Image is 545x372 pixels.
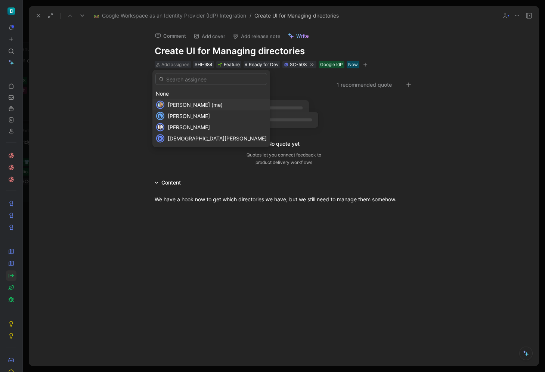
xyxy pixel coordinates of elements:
span: [PERSON_NAME] [168,113,210,119]
img: avatar [157,102,164,108]
div: K [157,135,164,142]
span: [PERSON_NAME] (me) [168,102,223,108]
div: None [156,89,267,98]
span: [DEMOGRAPHIC_DATA][PERSON_NAME] [168,135,267,142]
input: Search assignee [155,73,267,85]
div: E [157,113,164,120]
img: avatar [157,124,164,131]
span: [PERSON_NAME] [168,124,210,130]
